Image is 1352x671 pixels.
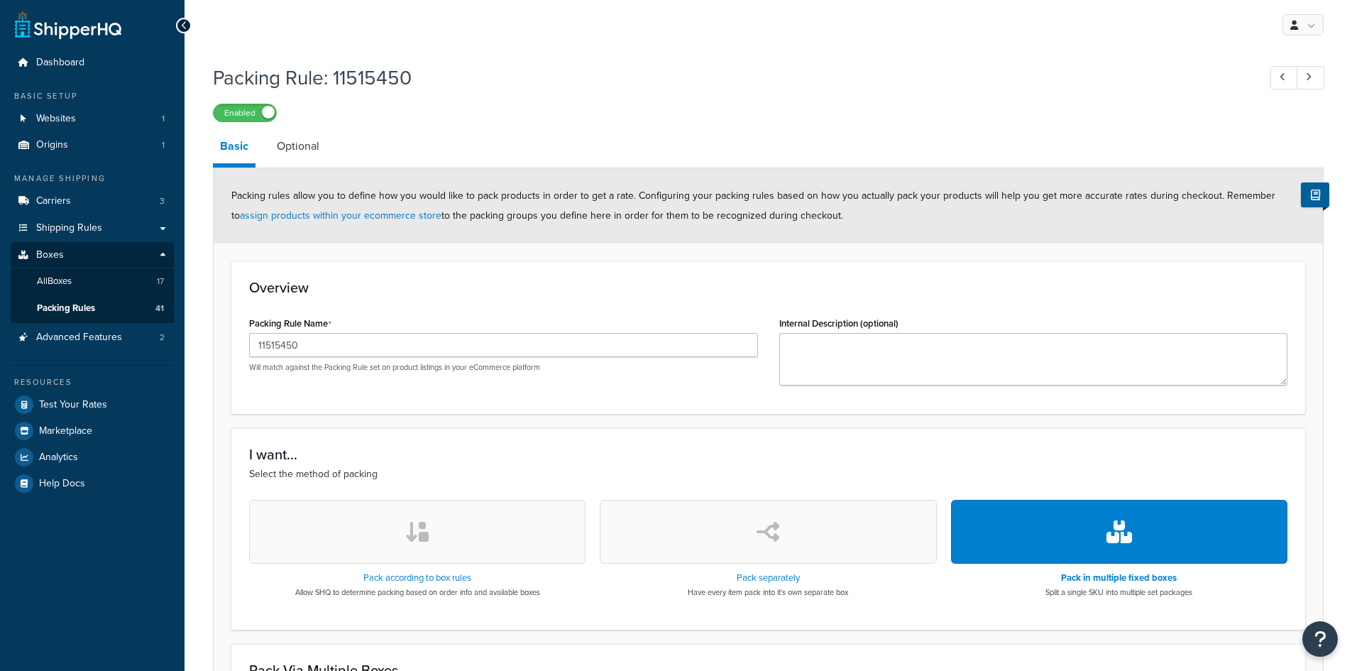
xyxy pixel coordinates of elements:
[160,332,165,344] span: 2
[39,399,107,411] span: Test Your Rates
[11,418,174,444] a: Marketplace
[11,173,174,185] div: Manage Shipping
[11,295,174,322] a: Packing Rules41
[36,222,102,234] span: Shipping Rules
[240,208,441,223] a: assign products within your ecommerce store
[688,573,848,583] h3: Pack separately
[214,104,276,121] label: Enabled
[11,215,174,241] a: Shipping Rules
[1302,621,1338,657] button: Open Resource Center
[11,132,174,158] li: Origins
[1045,573,1192,583] h3: Pack in multiple fixed boxes
[213,64,1244,92] h1: Packing Rule: 11515450
[160,195,165,207] span: 3
[39,425,92,437] span: Marketplace
[11,376,174,388] div: Resources
[11,444,174,470] a: Analytics
[1301,182,1329,207] button: Show Help Docs
[1045,587,1192,598] p: Split a single SKU into multiple set packages
[11,242,174,268] a: Boxes
[11,392,174,418] a: Test Your Rates
[11,242,174,323] li: Boxes
[36,332,122,344] span: Advanced Features
[36,195,71,207] span: Carriers
[11,106,174,132] a: Websites1
[295,587,540,598] p: Allow SHQ to determine packing based on order info and available boxes
[11,324,174,351] li: Advanced Features
[36,57,84,69] span: Dashboard
[779,318,898,329] label: Internal Description (optional)
[11,106,174,132] li: Websites
[37,276,72,288] span: All Boxes
[37,302,95,315] span: Packing Rules
[249,362,758,373] p: Will match against the Packing Rule set on product listings in your eCommerce platform
[36,113,76,125] span: Websites
[39,452,78,464] span: Analytics
[157,276,164,288] span: 17
[270,129,326,163] a: Optional
[11,132,174,158] a: Origins1
[11,50,174,76] a: Dashboard
[39,478,85,490] span: Help Docs
[249,447,1287,462] h3: I want...
[11,188,174,214] li: Carriers
[36,249,64,261] span: Boxes
[688,587,848,598] p: Have every item pack into it's own separate box
[11,471,174,496] a: Help Docs
[11,268,174,295] a: AllBoxes17
[11,324,174,351] a: Advanced Features2
[249,280,1287,295] h3: Overview
[1297,66,1324,89] a: Next Record
[249,318,331,329] label: Packing Rule Name
[36,139,68,151] span: Origins
[11,90,174,102] div: Basic Setup
[295,573,540,583] h3: Pack according to box rules
[11,295,174,322] li: Packing Rules
[231,188,1275,223] span: Packing rules allow you to define how you would like to pack products in order to get a rate. Con...
[162,139,165,151] span: 1
[155,302,164,315] span: 41
[162,113,165,125] span: 1
[249,467,1287,482] p: Select the method of packing
[11,188,174,214] a: Carriers3
[1270,66,1298,89] a: Previous Record
[213,129,255,168] a: Basic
